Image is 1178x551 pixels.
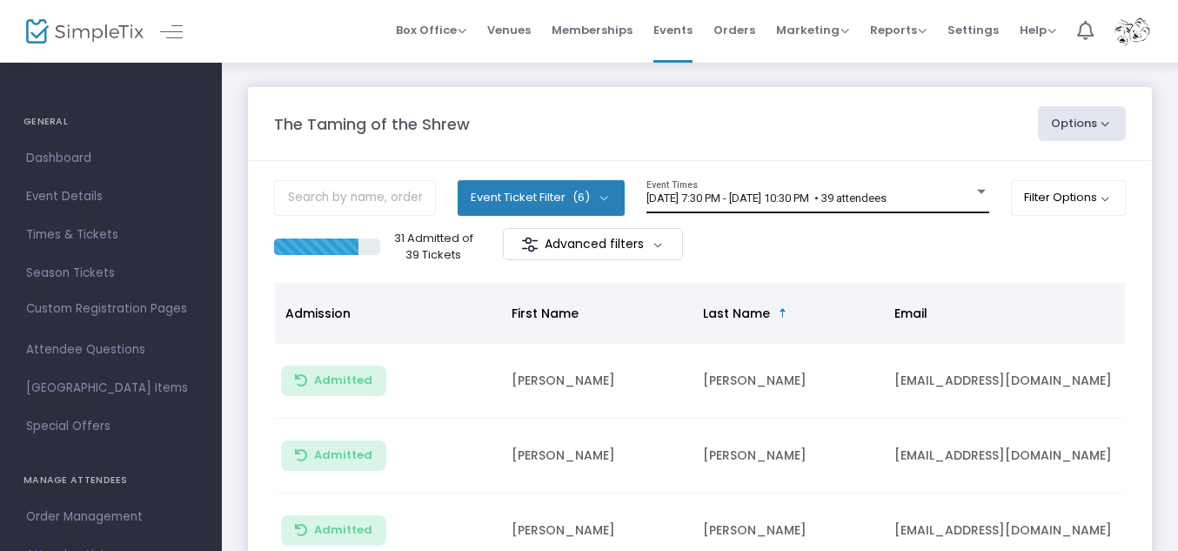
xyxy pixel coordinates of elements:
span: (6) [572,191,590,205]
span: Venues [487,8,531,52]
span: Settings [947,8,999,52]
span: Attendee Questions [26,339,196,361]
span: Dashboard [26,147,196,170]
td: [PERSON_NAME] [501,344,693,419]
span: Last Name [703,305,770,322]
span: Admission [285,305,351,322]
span: Orders [713,8,755,52]
h4: MANAGE ATTENDEES [23,463,198,498]
input: Search by name, order number, email, ip address [274,180,436,216]
button: Admitted [281,366,386,396]
td: [PERSON_NAME] [501,419,693,494]
button: Event Ticket Filter(6) [458,180,625,215]
td: [EMAIL_ADDRESS][DOMAIN_NAME] [884,419,1145,494]
span: First Name [512,305,579,322]
button: Admitted [281,440,386,471]
span: Admitted [314,373,372,387]
span: Sortable [776,306,790,320]
span: Special Offers [26,415,196,438]
button: Admitted [281,515,386,546]
span: [GEOGRAPHIC_DATA] Items [26,377,196,400]
span: Help [1020,22,1056,38]
button: Filter Options [1011,180,1127,215]
td: [PERSON_NAME] [693,419,884,494]
span: Event Details [26,185,196,208]
span: Admitted [314,448,372,462]
span: Season Tickets [26,262,196,285]
span: Memberships [552,8,633,52]
img: filter [521,236,539,253]
span: Admitted [314,523,372,537]
span: Times & Tickets [26,224,196,246]
span: Email [894,305,927,322]
m-panel-title: The Taming of the Shrew [274,112,470,136]
span: Marketing [776,22,849,38]
span: Box Office [396,22,466,38]
span: Events [653,8,693,52]
span: [DATE] 7:30 PM - [DATE] 10:30 PM • 39 attendees [646,192,887,205]
button: Options [1038,106,1127,141]
p: 31 Admitted of 39 Tickets [387,230,479,264]
m-button: Advanced filters [503,228,683,260]
td: [EMAIL_ADDRESS][DOMAIN_NAME] [884,344,1145,419]
span: Reports [870,22,927,38]
span: Custom Registration Pages [26,300,187,318]
h4: GENERAL [23,104,198,139]
span: Order Management [26,506,196,528]
td: [PERSON_NAME] [693,344,884,419]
